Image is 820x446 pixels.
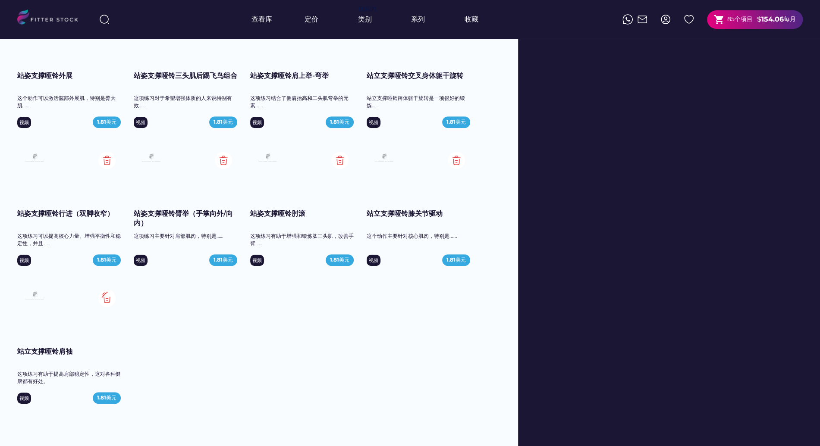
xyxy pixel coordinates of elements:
font: 视频 [19,257,29,263]
font: 1.81 [97,394,106,401]
font: 这项练习对于希望增强体质的人来说特别有效…… [134,95,232,109]
img: Frame%2079%20%281%29.svg [254,151,280,165]
font: 站姿支撑哑铃肘滚 [250,209,305,218]
font: 视频 [136,119,145,125]
img: search-normal%203.svg [99,14,110,25]
font: 1.81 [330,119,339,125]
font: 定价 [305,15,318,23]
font: 视频 [252,257,262,263]
font: 类别 [358,15,372,23]
font: 收藏 [465,15,478,23]
img: profile-circle.svg [660,14,671,25]
font: 这项练习结合了侧肩抬高和二头肌弯举的元素...... [250,95,349,109]
img: Frame%2079%20%281%29.svg [22,151,47,165]
img: Group%201000002354.svg [215,152,232,169]
font: 1.81 [214,119,223,125]
font: 1.81 [446,256,456,263]
font: 站姿支撑哑铃行进（双脚收窄） [17,209,114,218]
font: 1.81 [446,119,456,125]
font: 视频 [136,257,145,263]
font: 美元 [106,119,116,125]
font: 站立支撑哑铃交叉身体躯干旋转 [367,72,463,80]
font: 每月 [784,15,796,23]
font: 视频 [369,257,378,263]
img: Group%201000002354.svg [448,152,465,169]
font: 1.81 [214,256,223,263]
font: 站姿支撑哑铃臂举（手掌向外/向内） [134,209,233,227]
font: 视频 [19,119,29,125]
font: 视频 [252,119,262,125]
font: 视频 [369,119,378,125]
font: 美元 [223,119,233,125]
font: 系列 [411,15,425,23]
font: 他妈的 [358,4,376,12]
font: 查看库 [251,15,272,23]
font: 154.06 [761,15,784,23]
font: 美元 [456,119,466,125]
font: 美元 [339,119,349,125]
font: $ [757,15,761,23]
font: 美元 [456,256,466,263]
font: 1.81 [330,256,339,263]
img: Group%201000002354.svg [331,152,349,169]
img: LOGO.svg [17,9,85,27]
font: 视频 [19,395,29,401]
img: Frame%2079%20%281%29.svg [22,289,47,303]
img: meteor-icons_whatsapp%20%281%29.svg [622,14,633,25]
font: 这项练习有助于增强和锻炼肱三头肌，改善手臂…… [250,233,354,246]
font: 这个动作主要针对核心肌肉，特别是...... [367,233,457,239]
font: 美元 [339,256,349,263]
img: Frame%2051.svg [637,14,647,25]
font: 这项练习主要针对肩部肌肉，特别是…… [134,233,223,239]
font: 这个动作可以激活髋部外展肌，特别是臀大肌…… [17,95,116,109]
img: Group%201000002356.svg [98,290,116,307]
font: 1.81 [97,256,106,263]
font: 站立支撑哑铃膝关节驱动 [367,209,443,218]
font: 站姿支撑哑铃外展 [17,72,72,80]
font: 站姿支撑哑铃三头肌后踢飞鸟组合 [134,72,237,80]
font: 美元 [223,256,233,263]
font: 这项练习有助于提高肩部稳定性，这对各种健康都有好处。 [17,371,121,384]
img: Group%201000002354.svg [98,152,116,169]
img: Group%201000002324%20%282%29.svg [684,14,694,25]
button: shopping_cart [714,14,725,25]
font: 85个项目 [727,15,753,23]
font: 美元 [106,256,116,263]
font: 1.81 [97,119,106,125]
font: 站立支撑哑铃肩袖 [17,347,72,356]
img: Frame%2079%20%281%29.svg [138,151,164,165]
font: 站立支撑哑铃跨体躯干旋转是一项很好的锻炼…… [367,95,465,109]
font: 美元 [106,394,116,401]
font: 这项练习可以提高核心力量、增强平衡性和稳定性，并且…… [17,233,121,246]
font: 站姿支撑哑铃肩上举-弯举 [250,72,329,80]
img: Frame%2079%20%281%29.svg [371,151,397,165]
